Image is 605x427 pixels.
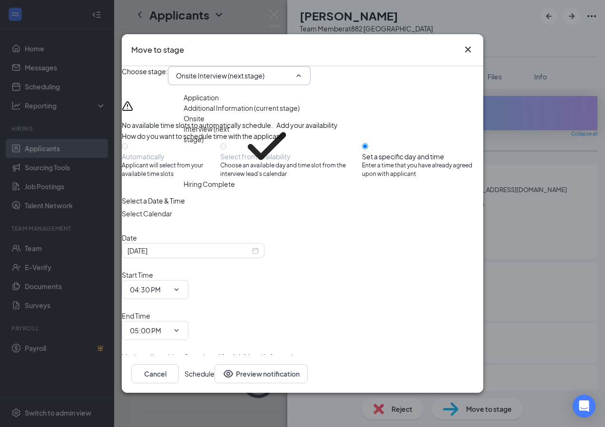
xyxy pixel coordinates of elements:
div: Application [184,92,219,103]
input: Oct 15, 2025 [127,245,250,256]
svg: ChevronDown [173,286,180,293]
button: Cancel [131,364,179,383]
button: Schedule [185,364,215,383]
input: Start time [130,284,169,295]
div: Select a Date & Time [122,195,483,206]
div: Set a specific day and time [362,152,483,161]
svg: Checkmark [234,113,300,179]
button: Close [462,44,474,55]
div: Onsite Interview (next stage) [184,113,234,179]
span: Select Calendar [122,209,172,218]
span: Applicant will select from your available time slots [122,161,220,179]
div: How do you want to schedule time with the applicant? [122,131,483,141]
span: Start Time [122,271,153,279]
svg: Eye [223,368,234,379]
div: No available time slots to automatically schedule. [122,120,483,130]
button: Preview notificationEye [215,364,308,383]
button: Add your availability [276,120,338,130]
h3: Move to stage [131,44,184,56]
span: Date [122,233,137,242]
div: Automatically [122,152,220,161]
span: Enter a time that you have already agreed upon with applicant [362,161,483,179]
svg: Warning [122,100,133,112]
span: Choose stage : [122,66,168,85]
span: Mark applicant(s) as Completed for Additional Information [122,351,301,362]
div: Additional Information (current stage) [184,103,300,113]
div: Open Intercom Messenger [573,395,595,417]
svg: Cross [462,44,474,55]
svg: ChevronUp [295,72,302,79]
input: End time [130,325,169,336]
span: End Time [122,311,150,320]
svg: ChevronDown [173,327,180,334]
div: Hiring Complete [184,179,235,189]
